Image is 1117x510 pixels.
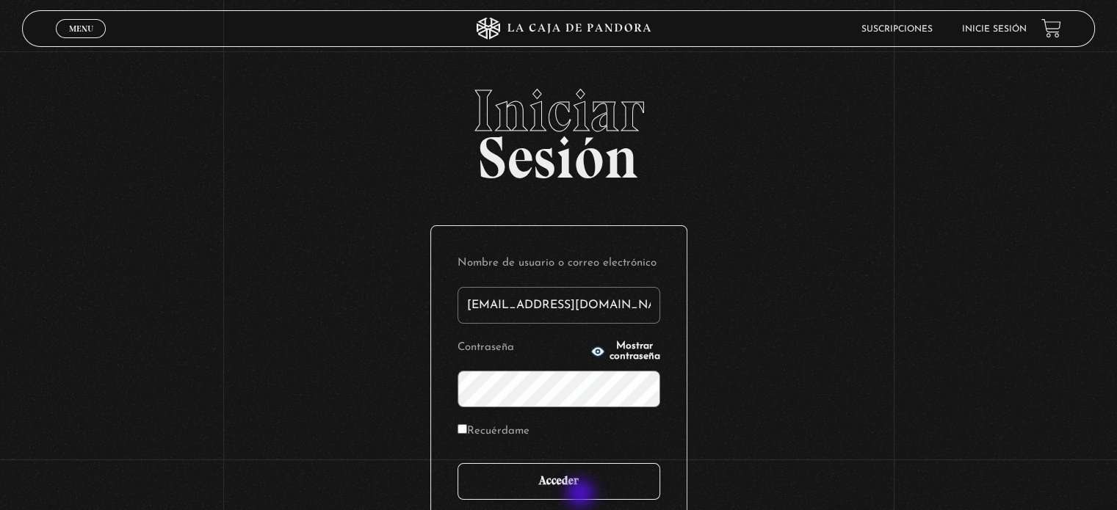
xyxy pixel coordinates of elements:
input: Recuérdame [458,424,467,434]
label: Contraseña [458,337,586,360]
span: Iniciar [22,81,1094,140]
label: Nombre de usuario o correo electrónico [458,252,660,275]
h2: Sesión [22,81,1094,175]
span: Mostrar contraseña [610,341,660,362]
input: Acceder [458,463,660,500]
span: Cerrar [64,37,98,47]
button: Mostrar contraseña [590,341,660,362]
a: Inicie sesión [962,25,1027,34]
a: View your shopping cart [1041,18,1061,38]
a: Suscripciones [861,25,933,34]
label: Recuérdame [458,420,529,443]
span: Menu [69,24,93,33]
